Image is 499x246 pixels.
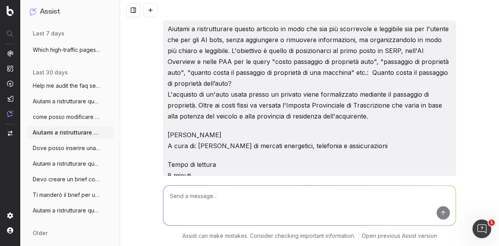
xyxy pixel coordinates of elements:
button: Aiutami a ristrutturare questo articolo [27,204,114,217]
span: Help me audit the faq section of assicur [33,82,101,90]
button: Devo creare un brief con content outline [27,173,114,186]
img: Assist [30,8,37,15]
button: Aiutami a ristrutturare questo articolo [27,158,114,170]
button: Which high-traffic pages haven’t been up [27,44,114,56]
span: 1 [488,219,495,226]
span: Aiutami a ristrutturare questo articolo [33,160,101,168]
img: Studio [7,96,13,102]
span: Aiutami a ristrutturare questo articolo [33,207,101,214]
p: [PERSON_NAME] A cura di: [PERSON_NAME] di mercati energetici, telefonia e assicurazioni [168,129,451,151]
h1: Assist [40,6,60,17]
p: Tempo di lettura 8 minuti Aggiornato il [DATE] [168,159,451,192]
button: come posso modificare questo abstract in [27,111,114,123]
img: Botify logo [7,6,14,16]
button: Aiutami a ristrutturare questo articolo [27,95,114,108]
img: Switch project [8,131,12,136]
button: Assist [30,6,111,17]
span: last 7 days [33,30,64,37]
img: My account [7,227,13,234]
span: older [33,229,48,237]
span: come posso modificare questo abstract in [33,113,101,121]
span: Aiutami a ristrutturare questo articolo [33,129,101,136]
span: Devo creare un brief con content outline [33,175,101,183]
p: Aiutami a ristrutturare questo articolo in modo che sia più scorrevole e leggibile sia per l'uten... [168,23,451,122]
a: Open previous Assist version [362,232,437,240]
span: Which high-traffic pages haven’t been up [33,46,101,54]
iframe: Intercom live chat [472,219,491,238]
span: Aiutami a ristrutturare questo articolo [33,97,101,105]
button: Help me audit the faq section of assicur [27,80,114,92]
button: Dove posso inserire una info per rispond [27,142,114,154]
img: Intelligence [7,65,13,72]
img: Setting [7,212,13,219]
p: Assist can make mistakes. Consider checking important information. [182,232,355,240]
img: Activation [7,80,13,87]
span: Dove posso inserire una info per rispond [33,144,101,152]
button: Ti manderò il brief per un nuovo articol [27,189,114,201]
span: Ti manderò il brief per un nuovo articol [33,191,101,199]
span: last 30 days [33,69,68,76]
button: Aiutami a ristrutturare questo articolo [27,126,114,139]
img: Analytics [7,50,13,57]
img: Assist [7,110,13,117]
